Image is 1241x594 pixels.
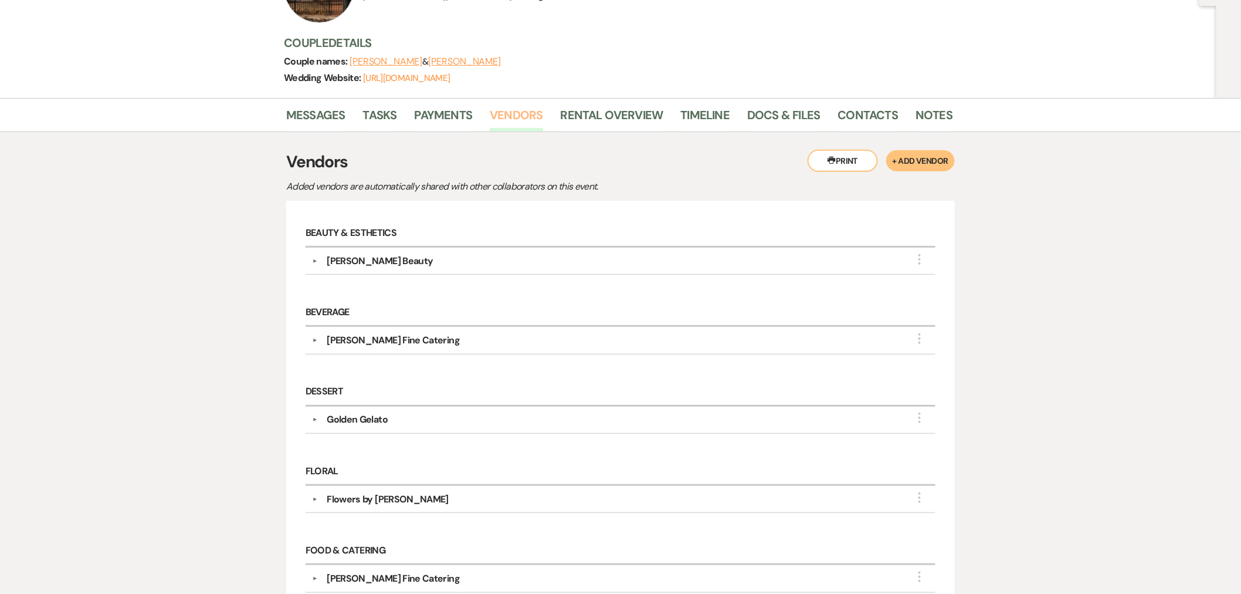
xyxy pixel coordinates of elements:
[306,379,935,407] h6: Dessert
[808,150,878,172] button: Print
[350,57,422,66] button: [PERSON_NAME]
[428,57,501,66] button: [PERSON_NAME]
[886,150,955,171] button: + Add Vendor
[490,106,542,131] a: Vendors
[306,458,935,486] h6: Floral
[747,106,820,131] a: Docs & Files
[307,576,321,582] button: ▼
[307,417,321,423] button: ▼
[350,56,501,67] span: &
[327,492,449,507] div: Flowers by [PERSON_NAME]
[327,572,460,586] div: [PERSON_NAME] Fine Catering
[307,258,321,264] button: ▼
[286,106,345,131] a: Messages
[286,179,697,194] p: Added vendors are automatically shared with other collaborators on this event.
[306,220,935,248] h6: Beauty & Esthetics
[363,72,450,84] a: [URL][DOMAIN_NAME]
[681,106,730,131] a: Timeline
[415,106,473,131] a: Payments
[284,55,350,67] span: Couple names:
[838,106,898,131] a: Contacts
[284,72,363,84] span: Wedding Website:
[561,106,663,131] a: Rental Overview
[916,106,952,131] a: Notes
[363,106,397,131] a: Tasks
[306,538,935,565] h6: Food & Catering
[284,35,941,51] h3: Couple Details
[306,299,935,327] h6: Beverage
[307,497,321,502] button: ▼
[327,254,433,268] div: [PERSON_NAME] Beauty
[286,150,955,174] h3: Vendors
[327,333,460,347] div: [PERSON_NAME] Fine Catering
[307,338,321,343] button: ▼
[327,413,388,427] div: Golden Gelato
